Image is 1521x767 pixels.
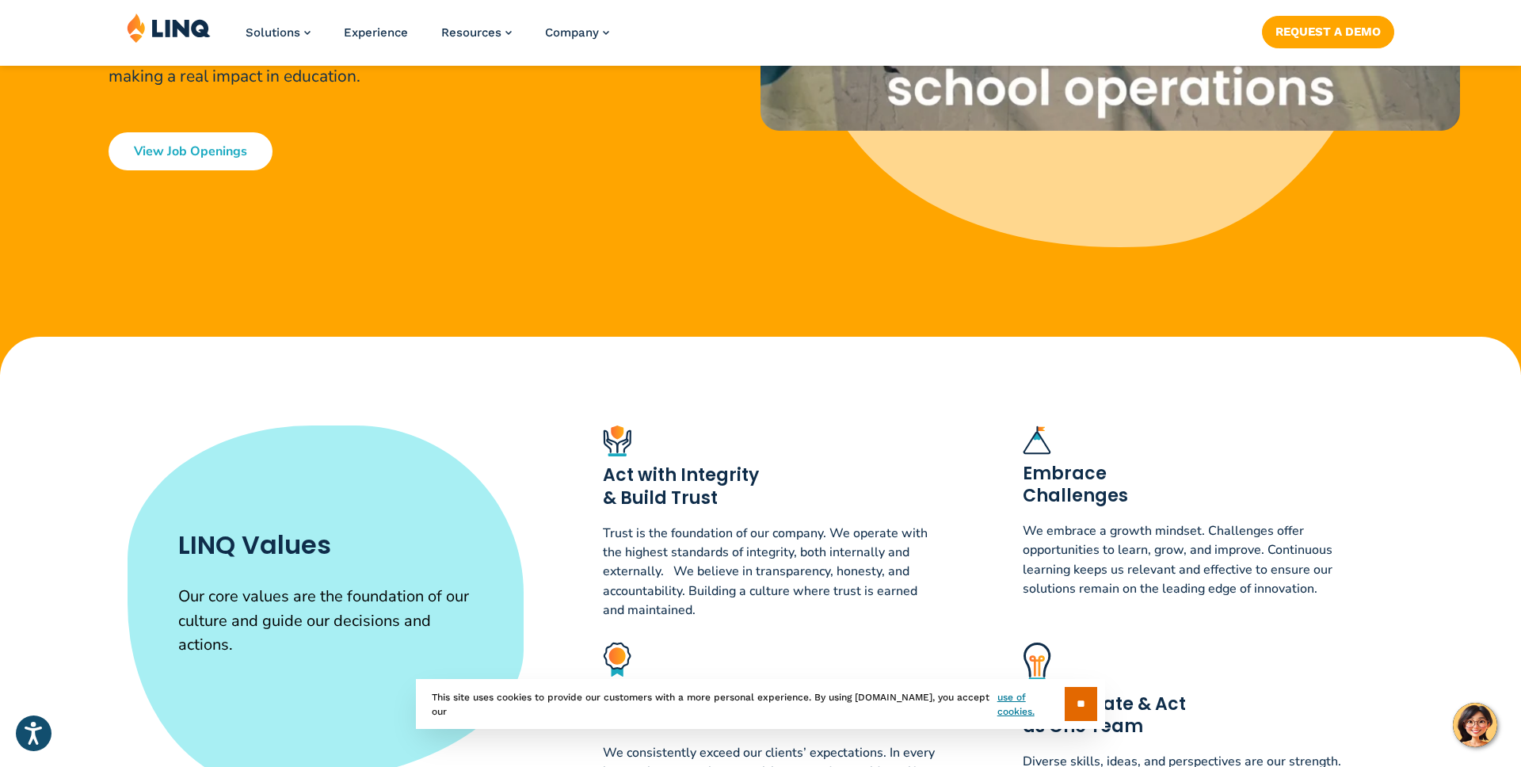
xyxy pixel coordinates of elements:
[178,585,473,657] p: Our core values are the foundation of our culture and guide our decisions and actions.
[997,690,1065,719] a: use of cookies.
[1262,16,1394,48] a: Request a Demo
[246,25,311,40] a: Solutions
[1023,521,1359,598] p: We embrace a growth mindset. Challenges offer opportunities to learn, grow, and improve. Continuo...
[1023,463,1359,507] h3: Embrace Challenges
[1262,13,1394,48] nav: Button Navigation
[109,132,273,170] a: View Job Openings
[1023,693,1359,738] h3: Collaborate & Act as One Team
[178,527,473,563] h2: LINQ Values
[1453,703,1497,747] button: Hello, have a question? Let’s chat.
[416,679,1105,729] div: This site uses cookies to provide our customers with a more personal experience. By using [DOMAIN...
[545,25,599,40] span: Company
[603,524,939,620] p: Trust is the foundation of our company. We operate with the highest standards of integrity, both ...
[344,25,408,40] a: Experience
[441,25,501,40] span: Resources
[127,13,211,43] img: LINQ | K‑12 Software
[246,13,609,65] nav: Primary Navigation
[603,464,939,509] h3: Act with Integrity & Build Trust
[441,25,512,40] a: Resources
[246,25,300,40] span: Solutions
[545,25,609,40] a: Company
